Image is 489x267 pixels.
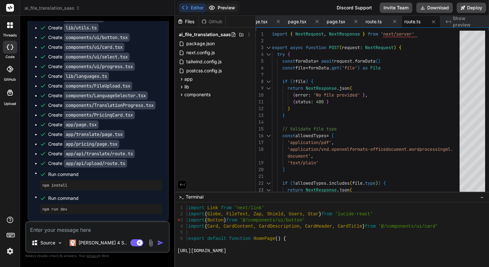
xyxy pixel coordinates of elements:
span: = [316,58,319,64]
code: components/ui/card.tsx [64,43,125,51]
div: Create [48,15,104,21]
span: 'text/plain' [288,160,319,166]
span: CardContent, [223,223,256,230]
span: = [326,133,329,139]
span: page.tsx [288,18,307,25]
code: app/api/translate/route.ts [64,149,135,158]
div: Create [48,44,125,50]
span: [URL][DOMAIN_NAME] [178,248,226,254]
span: ( [350,180,352,186]
div: 11 [256,98,264,105]
span: . [352,58,355,64]
div: 19 [256,159,264,166]
span: function [229,236,251,242]
span: '@/components/ui/card' [378,223,438,230]
div: Create [48,73,109,79]
span: import [188,217,204,223]
span: json [339,85,350,91]
span: as [363,65,368,71]
span: } [326,99,329,105]
span: ) [306,78,308,84]
span: { [205,217,207,223]
code: app/page.tsx [64,120,99,129]
span: postcss.config.js [186,67,223,75]
span: { [290,31,293,37]
span: { [383,180,386,186]
span: route.ts [365,18,382,25]
div: Create [48,121,99,128]
span: Show preview [453,15,484,28]
span: ) [394,45,396,50]
span: formData [355,58,375,64]
span: 6 | [180,236,188,242]
span: Shield, [267,211,286,217]
pre: npm install [42,183,159,188]
span: 'file' [342,65,357,71]
div: 6 [256,65,264,71]
span: { [311,78,313,84]
div: Click to collapse the range. [264,180,273,187]
span: import [188,223,204,230]
div: Create [48,25,99,31]
code: lib/languages.ts [64,72,109,80]
div: Files [175,18,199,25]
span: from [368,31,378,37]
span: CardHeader, [305,223,335,230]
span: >_ [179,194,184,200]
span: CardTitle [338,223,362,230]
span: import [188,205,204,211]
span: 400 [316,99,324,105]
span: , [324,31,326,37]
span: ) [375,180,378,186]
span: export [272,45,288,50]
div: 12 [256,105,264,112]
span: ) [378,180,381,186]
span: components [184,91,211,98]
span: Card, [207,223,221,230]
span: ) [378,58,381,64]
span: from [221,205,232,211]
div: 20 [256,166,264,173]
div: 21 [256,173,264,180]
span: from [226,217,237,223]
pre: npm run dev [42,207,159,212]
span: ( [290,180,293,186]
div: Click to collapse the range. [264,51,273,58]
span: : [311,99,313,105]
p: [PERSON_NAME] 4 S.. [79,240,127,246]
span: File [370,65,381,71]
code: components/ui/select.tsx [64,53,130,61]
div: 7 [256,71,264,78]
code: components/LanguageSelector.tsx [64,91,148,100]
span: allowedTypes [295,180,326,186]
div: Create [48,92,148,99]
img: Claude 4 Sonnet [70,240,76,246]
span: { [293,92,295,98]
span: ( [350,85,352,91]
span: page.tsx [249,18,268,25]
span: export [188,236,204,242]
button: Download [416,3,453,13]
span: import [188,211,204,217]
span: 'application/vnd.openxmlformats-officedocument.wor [288,146,417,152]
code: app/translate/page.tsx [64,130,125,139]
img: Pick Models [57,240,63,246]
label: GitHub [4,77,16,82]
div: 4 [256,51,264,58]
button: Invite Team [380,3,412,13]
span: 'No file provided' [313,92,360,98]
span: Zap, [254,211,265,217]
span: { [205,223,207,230]
span: '@/components/ui/button' [240,217,305,223]
div: 13 [256,112,264,119]
div: 23 [256,187,264,193]
span: privacy [87,254,98,258]
span: function [306,45,326,50]
div: Create [48,34,130,41]
span: { [399,45,401,50]
span: 'next/link' [234,205,264,211]
div: 17 [256,139,264,146]
span: page.tsx [327,18,345,25]
div: Create [48,150,135,157]
span: POST [329,45,339,50]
